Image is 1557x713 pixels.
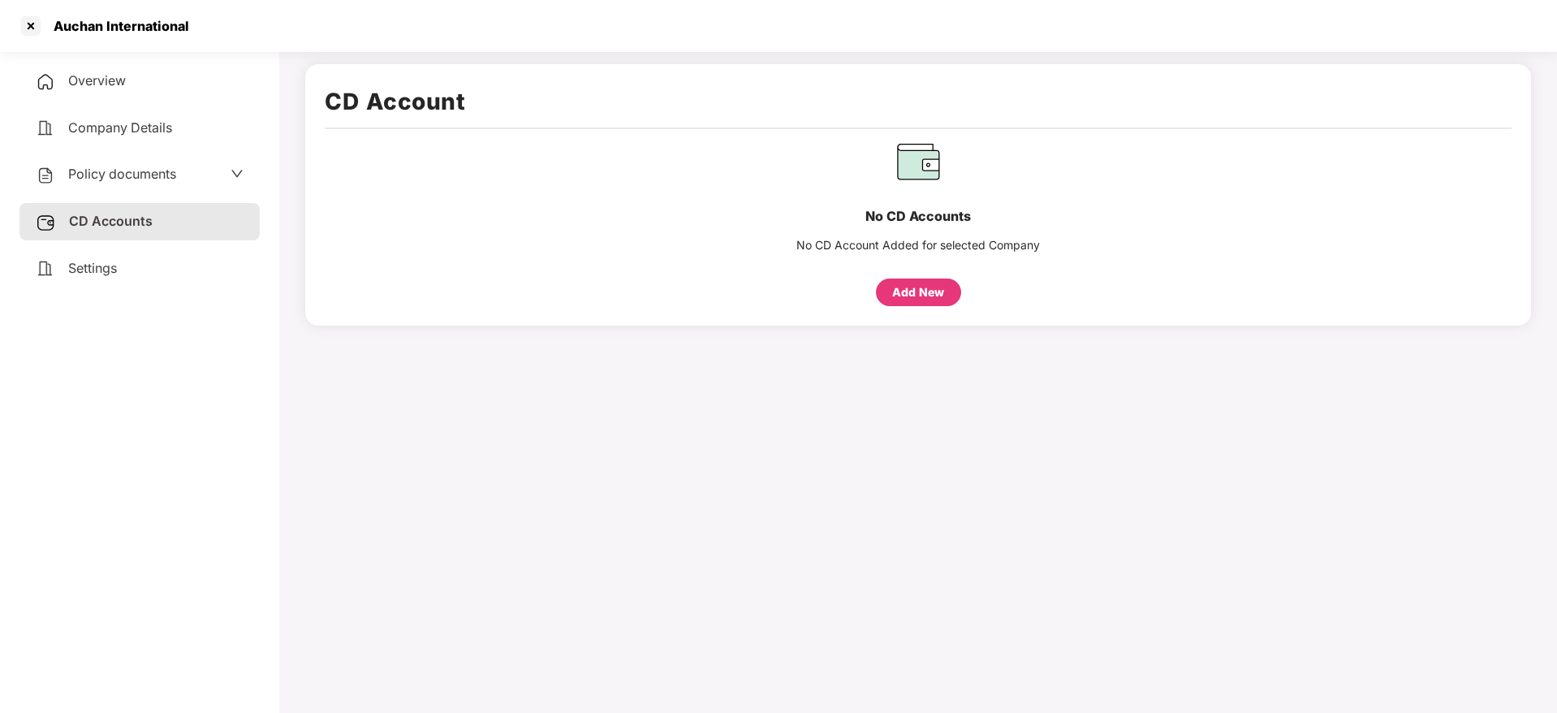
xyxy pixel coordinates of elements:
img: svg+xml;base64,PHN2ZyB3aWR0aD0iMjUiIGhlaWdodD0iMjQiIHZpZXdCb3g9IjAgMCAyNSAyNCIgZmlsbD0ibm9uZSIgeG... [36,213,56,232]
h1: CD Account [325,84,1512,119]
div: Auchan International [44,18,189,34]
span: down [231,167,244,180]
span: Company Details [68,119,172,136]
img: svg+xml;base64,PHN2ZyB3aWR0aD0iNjEiIGhlaWdodD0iNjAiIHZpZXdCb3g9IjAgMCA2MSA2MCIgZmlsbD0ibm9uZSIgeG... [894,137,943,186]
div: Add New [892,283,944,301]
span: Policy documents [68,166,176,182]
span: Settings [68,260,117,276]
div: No CD Account Added for selected Company [772,236,1064,254]
img: svg+xml;base64,PHN2ZyB4bWxucz0iaHR0cDovL3d3dy53My5vcmcvMjAwMC9zdmciIHdpZHRoPSIyNCIgaGVpZ2h0PSIyNC... [36,166,55,185]
span: CD Accounts [69,213,153,229]
img: svg+xml;base64,PHN2ZyB4bWxucz0iaHR0cDovL3d3dy53My5vcmcvMjAwMC9zdmciIHdpZHRoPSIyNCIgaGVpZ2h0PSIyNC... [36,119,55,138]
div: No CD Accounts [772,206,1064,227]
img: svg+xml;base64,PHN2ZyB4bWxucz0iaHR0cDovL3d3dy53My5vcmcvMjAwMC9zdmciIHdpZHRoPSIyNCIgaGVpZ2h0PSIyNC... [36,259,55,279]
img: svg+xml;base64,PHN2ZyB4bWxucz0iaHR0cDovL3d3dy53My5vcmcvMjAwMC9zdmciIHdpZHRoPSIyNCIgaGVpZ2h0PSIyNC... [36,72,55,92]
span: Overview [68,72,126,89]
